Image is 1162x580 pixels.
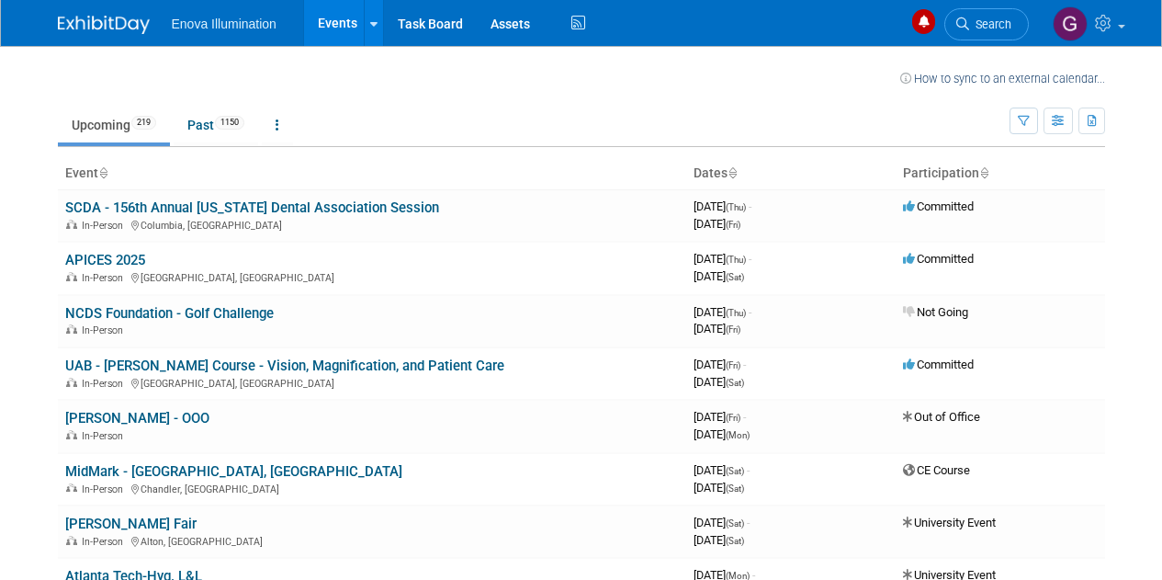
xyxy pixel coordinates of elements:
span: In-Person [82,272,129,284]
span: In-Person [82,483,129,495]
span: (Thu) [726,202,746,212]
span: Committed [903,358,974,371]
img: In-Person Event [66,220,77,229]
span: [DATE] [694,410,746,424]
span: Committed [903,252,974,266]
div: [GEOGRAPHIC_DATA], [GEOGRAPHIC_DATA] [65,269,679,284]
span: (Fri) [726,360,740,370]
div: Columbia, [GEOGRAPHIC_DATA] [65,217,679,232]
span: [DATE] [694,481,744,495]
span: (Sat) [726,483,744,494]
a: Sort by Start Date [728,165,737,180]
span: [DATE] [694,375,744,389]
span: (Sat) [726,272,744,282]
span: [DATE] [694,269,744,283]
th: Dates [686,158,896,189]
span: [DATE] [694,533,744,547]
div: Chandler, [GEOGRAPHIC_DATA] [65,481,679,495]
span: - [743,358,746,371]
a: Search [944,8,1029,40]
span: - [743,410,746,424]
span: (Sat) [726,536,744,546]
a: Past1150 [174,108,258,142]
span: (Fri) [726,324,740,335]
img: ExhibitDay [58,16,150,34]
span: (Thu) [726,255,746,265]
span: [DATE] [694,217,740,231]
span: Committed [903,199,974,213]
span: Search [969,17,1011,31]
span: [DATE] [694,463,750,477]
span: [DATE] [694,252,751,266]
span: 219 [131,116,156,130]
img: In-Person Event [66,272,77,281]
span: [DATE] [694,322,740,335]
a: APICES 2025 [65,252,145,268]
a: Upcoming219 [58,108,170,142]
span: [DATE] [694,516,750,529]
a: Sort by Event Name [98,165,107,180]
span: In-Person [82,378,129,390]
img: In-Person Event [66,536,77,545]
span: (Fri) [726,220,740,230]
span: (Fri) [726,413,740,423]
img: In-Person Event [66,324,77,334]
span: (Sat) [726,518,744,529]
span: Not Going [903,305,968,319]
span: (Mon) [726,430,750,440]
a: Sort by Participation Type [979,165,988,180]
img: Garrett Alcaraz [1053,6,1088,41]
span: (Sat) [726,378,744,388]
a: [PERSON_NAME] Fair [65,516,197,532]
span: [DATE] [694,427,750,441]
span: - [749,252,751,266]
span: In-Person [82,536,129,548]
div: Alton, [GEOGRAPHIC_DATA] [65,533,679,548]
span: [DATE] [694,358,746,371]
img: In-Person Event [66,483,77,493]
span: In-Person [82,324,129,336]
span: In-Person [82,430,129,442]
span: - [747,516,750,529]
a: MidMark - [GEOGRAPHIC_DATA], [GEOGRAPHIC_DATA] [65,463,402,480]
span: Enova Illumination [172,17,276,31]
span: (Thu) [726,308,746,318]
span: In-Person [82,220,129,232]
a: How to sync to an external calendar... [900,72,1105,85]
a: SCDA - 156th Annual [US_STATE] Dental Association Session [65,199,439,216]
th: Participation [896,158,1105,189]
span: - [749,199,751,213]
span: 1150 [215,116,244,130]
span: University Event [903,516,996,529]
span: [DATE] [694,305,751,319]
img: In-Person Event [66,378,77,387]
img: In-Person Event [66,430,77,439]
span: CE Course [903,463,970,477]
span: - [749,305,751,319]
th: Event [58,158,686,189]
span: (Sat) [726,466,744,476]
a: UAB - [PERSON_NAME] Course - Vision, Magnification, and Patient Care [65,358,504,374]
a: NCDS Foundation - Golf Challenge [65,305,274,322]
span: [DATE] [694,199,751,213]
a: [PERSON_NAME] - OOO [65,410,209,426]
span: - [747,463,750,477]
div: [GEOGRAPHIC_DATA], [GEOGRAPHIC_DATA] [65,375,679,390]
span: Out of Office [903,410,980,424]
